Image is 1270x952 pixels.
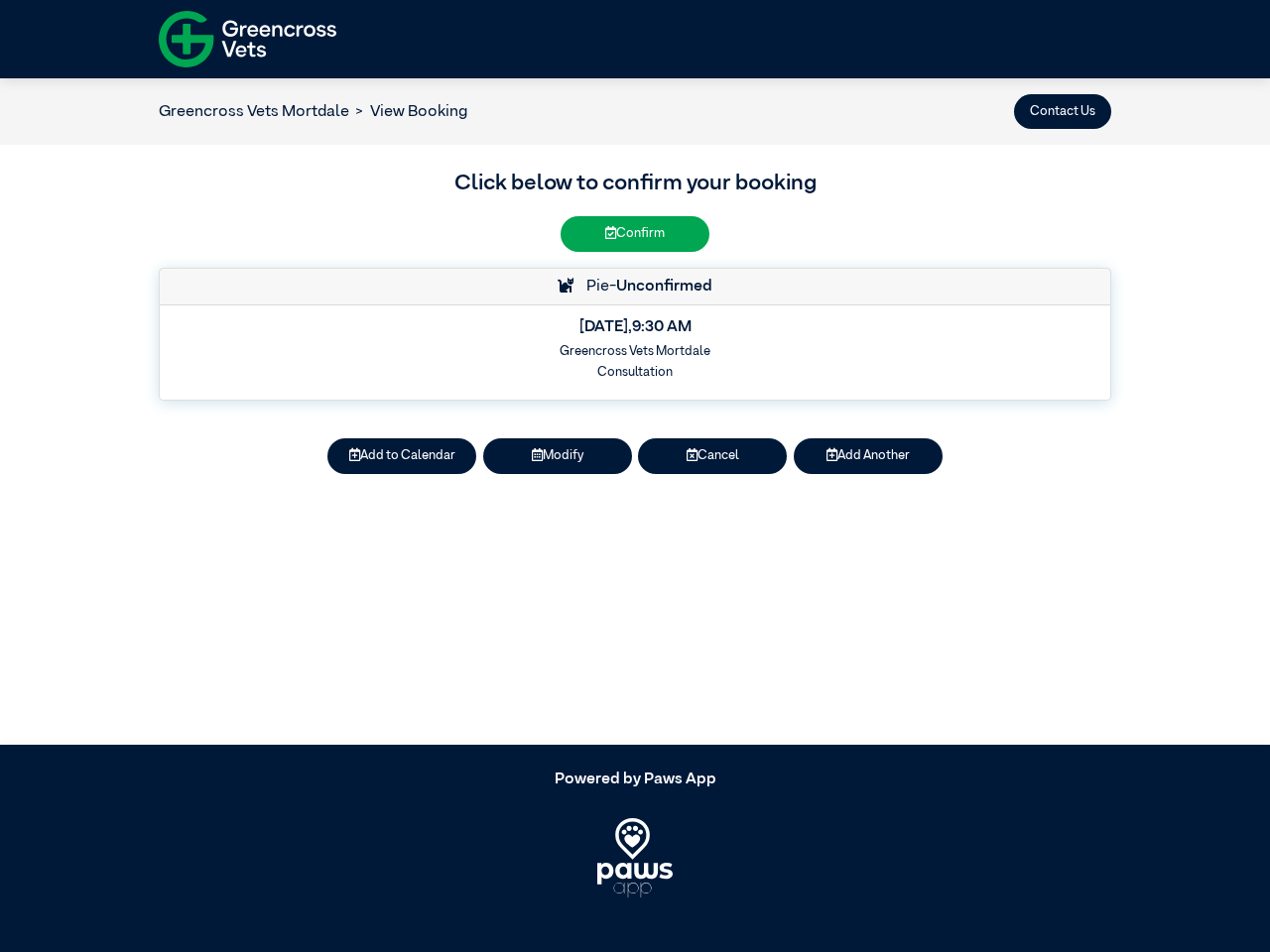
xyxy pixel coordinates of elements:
[616,279,712,295] strong: Unconfirmed
[159,100,467,124] nav: breadcrumb
[794,438,943,473] button: Add Another
[1014,94,1111,129] button: Contact Us
[597,818,674,897] img: PawsApp
[159,104,349,120] a: Greencross Vets Mortdale
[159,168,1111,201] h3: Click below to confirm your booking
[327,438,476,473] button: Add to Calendar
[609,279,712,295] span: -
[561,216,709,251] button: Confirm
[159,771,1111,789] h5: Powered by Paws App
[638,438,787,473] button: Cancel
[173,365,1097,380] h6: Consultation
[483,438,632,473] button: Modify
[349,100,467,124] li: View Booking
[173,344,1097,359] h6: Greencross Vets Mortdale
[159,5,336,73] img: f-logo
[173,318,1097,337] h5: [DATE] , 9:30 AM
[576,279,609,295] span: Pie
